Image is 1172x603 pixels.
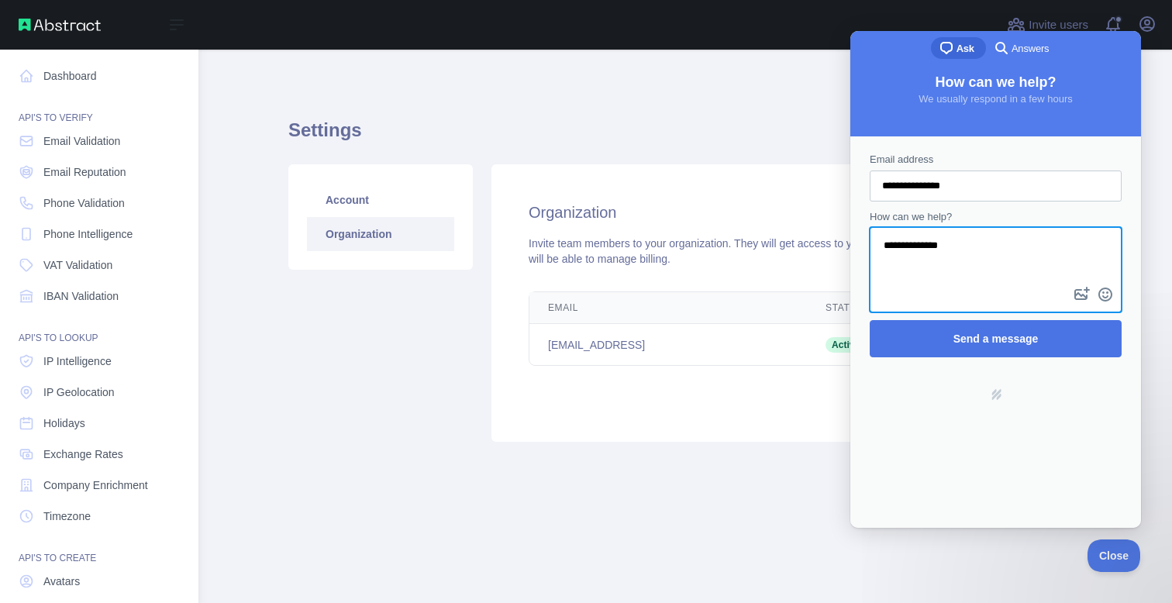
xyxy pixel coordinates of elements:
[12,502,186,530] a: Timezone
[12,127,186,155] a: Email Validation
[307,183,454,217] a: Account
[43,415,85,431] span: Holidays
[43,477,148,493] span: Company Enrichment
[529,292,807,324] th: Email
[43,508,91,524] span: Timezone
[43,384,115,400] span: IP Geolocation
[288,118,1082,155] h1: Settings
[43,195,125,211] span: Phone Validation
[43,353,112,369] span: IP Intelligence
[12,471,186,499] a: Company Enrichment
[43,226,133,242] span: Phone Intelligence
[529,202,1045,223] h2: Organization
[12,440,186,468] a: Exchange Rates
[307,217,454,251] a: Organization
[1029,16,1088,34] span: Invite users
[1088,539,1141,572] iframe: Help Scout Beacon - Close
[826,337,866,353] span: Active
[12,567,186,595] a: Avatars
[12,158,186,186] a: Email Reputation
[12,62,186,90] a: Dashboard
[807,292,967,324] th: Status
[12,409,186,437] a: Holidays
[43,446,123,462] span: Exchange Rates
[12,251,186,279] a: VAT Validation
[12,378,186,406] a: IP Geolocation
[12,313,186,344] div: API'S TO LOOKUP
[12,220,186,248] a: Phone Intelligence
[1004,12,1091,37] button: Invite users
[529,236,1045,267] div: Invite team members to your organization. They will get access to your account's APIs, documentat...
[529,324,807,366] td: [EMAIL_ADDRESS]
[43,133,120,149] span: Email Validation
[850,31,1141,528] iframe: Help Scout Beacon - Live Chat, Contact Form, and Knowledge Base
[43,574,80,589] span: Avatars
[12,189,186,217] a: Phone Validation
[19,19,101,31] img: Abstract API
[12,93,186,124] div: API'S TO VERIFY
[43,288,119,304] span: IBAN Validation
[43,164,126,180] span: Email Reputation
[12,347,186,375] a: IP Intelligence
[12,533,186,564] div: API'S TO CREATE
[43,257,112,273] span: VAT Validation
[12,282,186,310] a: IBAN Validation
